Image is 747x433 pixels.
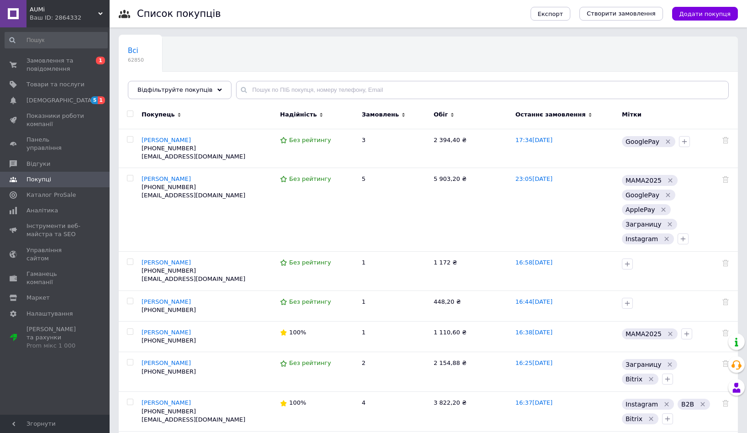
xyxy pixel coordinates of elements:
[516,399,552,406] a: 16:37[DATE]
[516,137,552,143] a: 17:34[DATE]
[289,259,331,266] span: Без рейтингу
[142,298,191,305] a: [PERSON_NAME]
[722,399,729,407] div: Видалити
[26,57,84,73] span: Замовлення та повідомлення
[626,138,659,145] span: GooglePay
[289,359,331,366] span: Без рейтингу
[142,306,196,313] span: [PHONE_NUMBER]
[142,153,245,160] span: [EMAIL_ADDRESS][DOMAIN_NAME]
[672,7,738,21] button: Додати покупця
[516,298,552,305] a: 16:44[DATE]
[142,175,191,182] span: [PERSON_NAME]
[362,175,365,182] span: 5
[626,221,661,228] span: Заграницу
[622,111,642,118] span: Мітки
[434,111,448,119] span: Обіг
[362,298,365,305] span: 1
[626,206,655,213] span: ApplePay
[679,11,731,17] span: Додати покупця
[516,111,586,119] span: Останнє замовлення
[434,328,506,337] div: 1 110,60 ₴
[579,7,663,21] a: Створити замовлення
[137,8,221,19] h1: Список покупців
[96,57,105,64] span: 1
[142,359,191,366] span: [PERSON_NAME]
[666,221,673,228] svg: Видалити мітку
[5,32,108,48] input: Пошук
[289,137,331,143] span: Без рейтингу
[26,160,50,168] span: Відгуки
[26,175,51,184] span: Покупці
[98,96,105,104] span: 1
[142,259,191,266] a: [PERSON_NAME]
[26,246,84,263] span: Управління сайтом
[434,175,506,183] div: 5 903,20 ₴
[26,310,73,318] span: Налаштування
[26,342,84,350] div: Prom мікс 1 000
[289,399,306,406] span: 100%
[128,57,144,63] span: 62850
[538,11,563,17] span: Експорт
[626,191,659,199] span: GooglePay
[531,7,571,21] button: Експорт
[660,206,667,213] svg: Видалити мітку
[722,136,729,144] div: Видалити
[26,206,58,215] span: Аналітика
[362,259,365,266] span: 1
[626,415,642,422] span: Bitrix
[26,325,84,350] span: [PERSON_NAME] та рахунки
[26,222,84,238] span: Інструменти веб-майстра та SEO
[142,192,245,199] span: [EMAIL_ADDRESS][DOMAIN_NAME]
[26,112,84,128] span: Показники роботи компанії
[280,111,317,119] span: Надійність
[626,401,658,408] span: Instagram
[434,259,506,267] div: 1 172 ₴
[26,96,94,105] span: [DEMOGRAPHIC_DATA]
[434,359,506,367] div: 2 154,88 ₴
[26,136,84,152] span: Панель управління
[667,330,674,338] svg: Видалити мітку
[626,375,642,383] span: Bitrix
[142,275,245,282] span: [EMAIL_ADDRESS][DOMAIN_NAME]
[434,136,506,144] div: 2 394,40 ₴
[142,416,245,423] span: [EMAIL_ADDRESS][DOMAIN_NAME]
[26,294,50,302] span: Маркет
[26,80,84,89] span: Товари та послуги
[434,298,506,306] div: 448,20 ₴
[626,361,661,368] span: Заграницу
[26,191,76,199] span: Каталог ProSale
[516,175,552,182] a: 23:05[DATE]
[647,375,655,383] svg: Видалити мітку
[516,329,552,336] a: 16:38[DATE]
[142,267,196,274] span: [PHONE_NUMBER]
[142,329,191,336] a: [PERSON_NAME]
[626,177,662,184] span: МАМА2025
[666,361,673,368] svg: Видалити мітку
[362,399,365,406] span: 4
[663,401,670,408] svg: Видалити мітку
[722,359,729,367] div: Видалити
[699,401,706,408] svg: Видалити мітку
[289,298,331,305] span: Без рейтингу
[30,14,110,22] div: Ваш ID: 2864332
[26,270,84,286] span: Гаманець компанії
[289,329,306,336] span: 100%
[434,399,506,407] div: 3 822,20 ₴
[91,96,98,104] span: 5
[626,235,658,243] span: Instagram
[362,359,365,366] span: 2
[362,111,399,119] span: Замовлень
[587,10,656,18] span: Створити замовлення
[142,137,191,143] a: [PERSON_NAME]
[516,259,552,266] a: 16:58[DATE]
[722,175,729,183] div: Видалити
[362,329,365,336] span: 1
[663,235,670,243] svg: Видалити мітку
[128,47,138,55] span: Всі
[722,259,729,267] div: Видалити
[142,399,191,406] a: [PERSON_NAME]
[664,191,672,199] svg: Видалити мітку
[626,330,662,338] span: МАМА2025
